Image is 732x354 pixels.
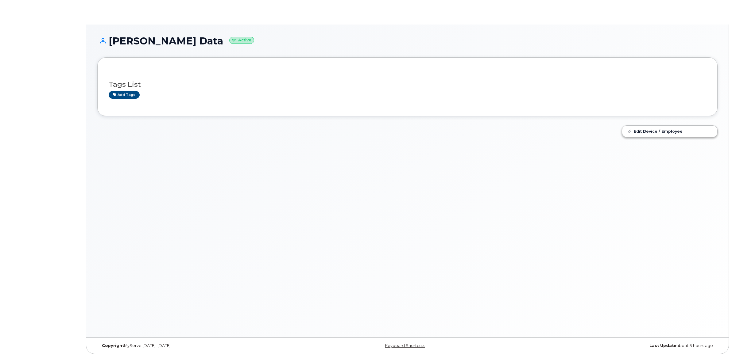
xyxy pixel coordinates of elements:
[109,91,140,99] a: Add tags
[622,126,717,137] a: Edit Device / Employee
[109,81,706,88] h3: Tags List
[97,36,718,46] h1: [PERSON_NAME] Data
[229,37,254,44] small: Active
[511,343,718,348] div: about 5 hours ago
[102,343,124,348] strong: Copyright
[649,343,676,348] strong: Last Update
[385,343,425,348] a: Keyboard Shortcuts
[97,343,304,348] div: MyServe [DATE]–[DATE]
